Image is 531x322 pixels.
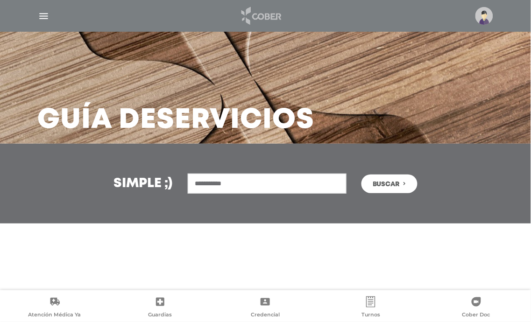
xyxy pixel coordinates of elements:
[38,108,315,133] h3: Guía de Servicios
[475,7,493,25] img: profile-placeholder.svg
[148,311,172,320] span: Guardias
[424,296,529,320] a: Cober Doc
[213,296,319,320] a: Credencial
[28,311,81,320] span: Atención Médica Ya
[251,311,280,320] span: Credencial
[114,177,173,190] h3: Simple ;)
[373,181,400,188] span: Buscar
[2,296,107,320] a: Atención Médica Ya
[361,175,418,193] button: Buscar
[236,5,285,27] img: logo_cober_home-white.png
[38,10,50,22] img: Cober_menu-lines-white.svg
[462,311,490,320] span: Cober Doc
[107,296,213,320] a: Guardias
[361,311,380,320] span: Turnos
[318,296,424,320] a: Turnos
